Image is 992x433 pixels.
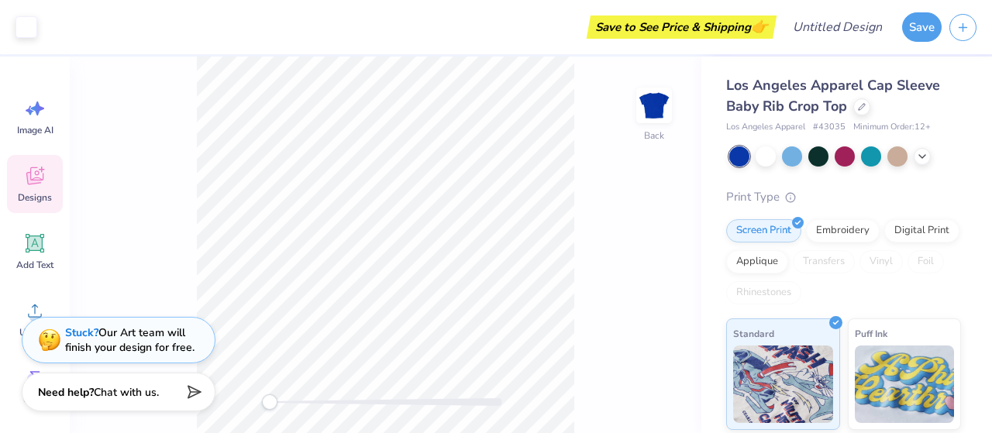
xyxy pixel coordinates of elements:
[884,219,959,242] div: Digital Print
[733,325,774,342] span: Standard
[726,121,805,134] span: Los Angeles Apparel
[65,325,195,355] div: Our Art team will finish your design for free.
[65,325,98,340] strong: Stuck?
[908,250,944,273] div: Foil
[855,325,887,342] span: Puff Ink
[591,15,773,39] div: Save to See Price & Shipping
[853,121,931,134] span: Minimum Order: 12 +
[38,385,94,400] strong: Need help?
[806,219,880,242] div: Embroidery
[726,219,801,242] div: Screen Print
[639,90,670,121] img: Back
[262,394,277,410] div: Accessibility label
[16,259,53,271] span: Add Text
[726,281,801,304] div: Rhinestones
[726,250,788,273] div: Applique
[726,76,940,115] span: Los Angeles Apparel Cap Sleeve Baby Rib Crop Top
[855,345,955,423] img: Puff Ink
[751,17,768,36] span: 👉
[780,12,894,43] input: Untitled Design
[733,345,833,423] img: Standard
[17,124,53,136] span: Image AI
[19,326,50,338] span: Upload
[644,129,664,143] div: Back
[902,12,942,42] button: Save
[94,385,159,400] span: Chat with us.
[726,188,961,206] div: Print Type
[859,250,903,273] div: Vinyl
[793,250,855,273] div: Transfers
[18,191,52,204] span: Designs
[813,121,846,134] span: # 43035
